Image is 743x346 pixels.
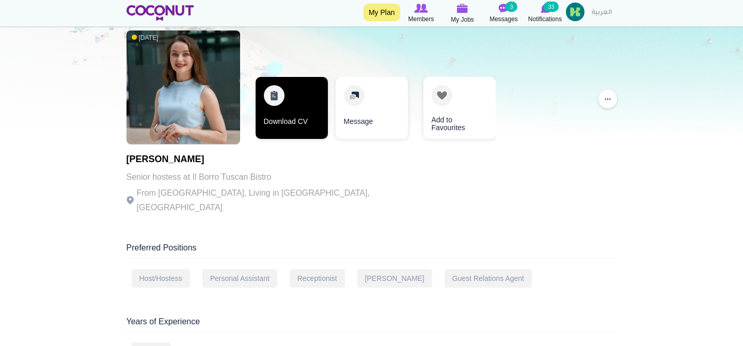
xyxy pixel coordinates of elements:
span: My Jobs [451,14,474,25]
div: Preferred Positions [127,242,617,259]
span: Members [408,14,434,24]
small: 33 [544,2,558,12]
a: My Plan [363,4,400,21]
a: Browse Members Members [401,3,442,24]
a: Add to Favourites [423,77,496,139]
div: Years of Experience [127,316,617,333]
span: Messages [489,14,518,24]
img: Notifications [541,4,549,13]
span: Notifications [528,14,562,24]
div: Host/Hostess [132,269,190,288]
a: Download CV [256,77,328,139]
div: 2 / 3 [336,77,408,144]
img: Browse Members [414,4,428,13]
div: [PERSON_NAME] [357,269,432,288]
a: Messages Messages 3 [483,3,525,24]
p: From [GEOGRAPHIC_DATA], Living in [GEOGRAPHIC_DATA], [GEOGRAPHIC_DATA] [127,186,410,215]
h1: [PERSON_NAME] [127,154,410,165]
button: ... [598,90,617,108]
span: [DATE] [132,34,159,42]
a: Notifications Notifications 33 [525,3,566,24]
div: Guest Relations Agent [445,269,532,288]
div: 1 / 3 [256,77,328,144]
div: Receptionist [290,269,345,288]
small: 3 [505,2,517,12]
p: Senior hostess at Il Borro Tuscan Bistro [127,170,410,184]
img: Messages [499,4,509,13]
div: 3 / 3 [416,77,488,144]
img: Home [127,5,194,21]
a: العربية [587,3,617,23]
a: Message [336,77,408,139]
div: Personal Assistant [202,269,277,288]
img: My Jobs [457,4,468,13]
a: My Jobs My Jobs [442,3,483,25]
